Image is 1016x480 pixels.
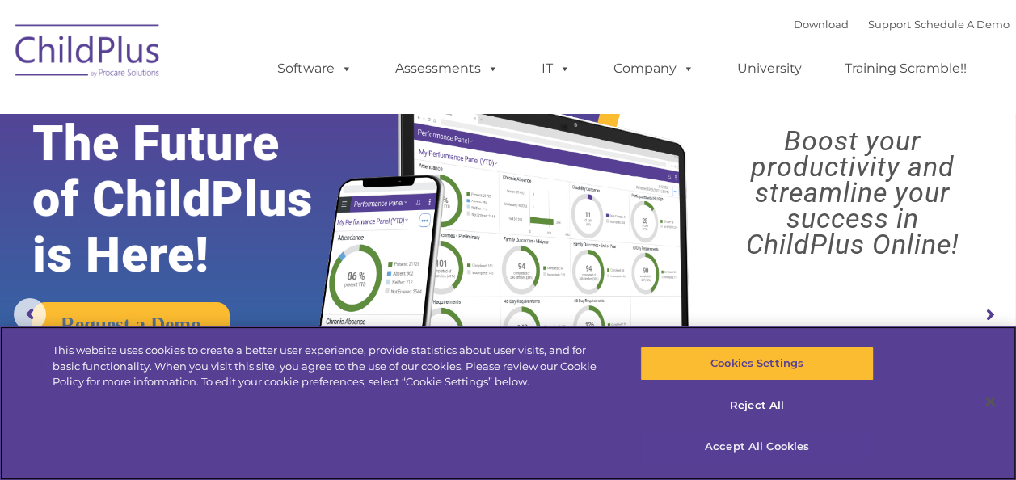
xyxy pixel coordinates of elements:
a: Training Scramble!! [828,53,983,85]
font: | [794,18,1010,31]
a: University [721,53,818,85]
div: This website uses cookies to create a better user experience, provide statistics about user visit... [53,343,609,390]
a: Software [261,53,369,85]
a: Support [868,18,911,31]
a: Assessments [379,53,515,85]
a: Schedule A Demo [914,18,1010,31]
button: Cookies Settings [640,347,874,381]
button: Close [972,384,1008,419]
a: IT [525,53,587,85]
rs-layer: Boost your productivity and streamline your success in ChildPlus Online! [702,128,1003,257]
a: Company [597,53,710,85]
button: Reject All [640,389,874,423]
span: Phone number [225,173,293,185]
a: Request a Demo [32,302,230,347]
a: Download [794,18,849,31]
button: Accept All Cookies [640,430,874,464]
rs-layer: The Future of ChildPlus is Here! [32,116,356,283]
img: ChildPlus by Procare Solutions [7,13,169,94]
span: Last name [225,107,274,119]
